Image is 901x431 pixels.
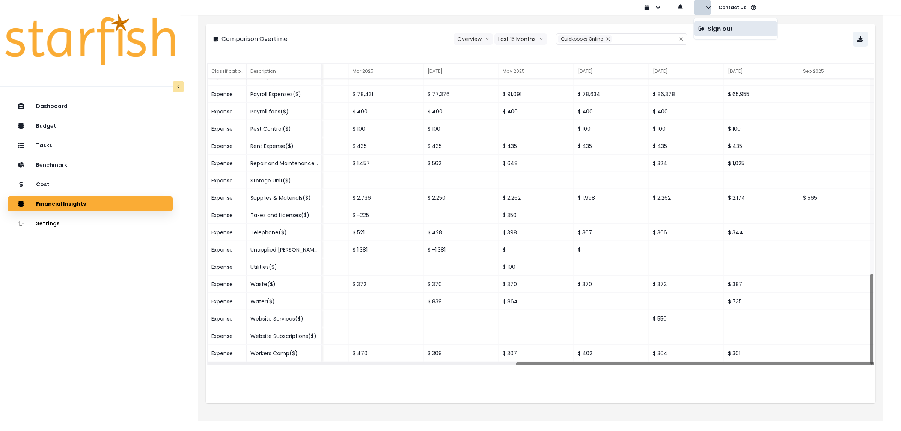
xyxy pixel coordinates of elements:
[349,86,424,103] div: $ 78,431
[208,206,247,224] div: Expense
[208,155,247,172] div: Expense
[247,103,322,120] div: Payroll fees($)
[247,241,322,258] div: Unapplied [PERSON_NAME] Payment Expense($)
[208,310,247,327] div: Expense
[247,310,322,327] div: Website Services($)
[349,189,424,206] div: $ 2,736
[649,64,724,79] div: [DATE]
[247,64,322,79] div: Description
[247,276,322,293] div: Waste($)
[36,123,56,129] p: Budget
[349,276,424,293] div: $ 372
[8,216,173,231] button: Settings
[649,137,724,155] div: $ 435
[649,86,724,103] div: $ 86,378
[36,181,50,188] p: Cost
[574,241,649,258] div: $
[8,196,173,211] button: Financial Insights
[247,120,322,137] div: Pest Control($)
[349,137,424,155] div: $ 435
[247,206,322,224] div: Taxes and Licenses($)
[208,258,247,276] div: Expense
[208,86,247,103] div: Expense
[724,189,799,206] div: $ 2,174
[649,155,724,172] div: $ 324
[424,64,499,79] div: [DATE]
[724,86,799,103] div: $ 65,955
[247,189,322,206] div: Supplies & Materials($)
[499,345,574,362] div: $ 307
[424,293,499,310] div: $ 839
[649,224,724,241] div: $ 366
[8,157,173,172] button: Benchmark
[424,224,499,241] div: $ 428
[649,103,724,120] div: $ 400
[208,276,247,293] div: Expense
[247,327,322,345] div: Website Subscriptions($)
[724,64,799,79] div: [DATE]
[724,276,799,293] div: $ 387
[499,189,574,206] div: $ 2,262
[649,345,724,362] div: $ 304
[454,33,493,45] button: Overviewarrow down line
[424,345,499,362] div: $ 309
[349,345,424,362] div: $ 470
[604,35,612,43] button: Remove
[499,103,574,120] div: $ 400
[36,103,68,110] p: Dashboard
[574,224,649,241] div: $ 367
[208,327,247,345] div: Expense
[208,224,247,241] div: Expense
[574,276,649,293] div: $ 370
[8,177,173,192] button: Cost
[424,189,499,206] div: $ 2,250
[574,103,649,120] div: $ 400
[349,224,424,241] div: $ 521
[208,241,247,258] div: Expense
[724,155,799,172] div: $ 1,025
[208,137,247,155] div: Expense
[499,293,574,310] div: $ 864
[247,172,322,189] div: Storage Unit($)
[679,37,683,41] svg: close
[539,35,543,43] svg: arrow down line
[349,241,424,258] div: $ 1,381
[424,137,499,155] div: $ 435
[208,64,247,79] div: Classification
[724,224,799,241] div: $ 344
[558,35,612,43] div: Quickbooks Online
[208,345,247,362] div: Expense
[574,86,649,103] div: $ 78,634
[724,293,799,310] div: $ 735
[8,138,173,153] button: Tasks
[499,137,574,155] div: $ 435
[424,120,499,137] div: $ 100
[8,118,173,133] button: Budget
[724,137,799,155] div: $ 435
[679,35,683,43] button: Clear
[247,137,322,155] div: Rent Expense($)
[494,33,547,45] button: Last 15 Monthsarrow down line
[649,120,724,137] div: $ 100
[574,137,649,155] div: $ 435
[36,142,52,149] p: Tasks
[574,345,649,362] div: $ 402
[499,206,574,224] div: $ 350
[208,172,247,189] div: Expense
[349,120,424,137] div: $ 100
[649,276,724,293] div: $ 372
[349,155,424,172] div: $ 1,457
[208,189,247,206] div: Expense
[499,224,574,241] div: $ 398
[247,345,322,362] div: Workers Comp($)
[36,162,67,168] p: Benchmark
[485,35,489,43] svg: arrow down line
[247,258,322,276] div: Utilities($)
[574,64,649,79] div: [DATE]
[247,86,322,103] div: Payroll Expenses($)
[208,103,247,120] div: Expense
[349,64,424,79] div: Mar 2025
[649,189,724,206] div: $ 2,262
[499,86,574,103] div: $ 91,091
[424,241,499,258] div: $ -1,381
